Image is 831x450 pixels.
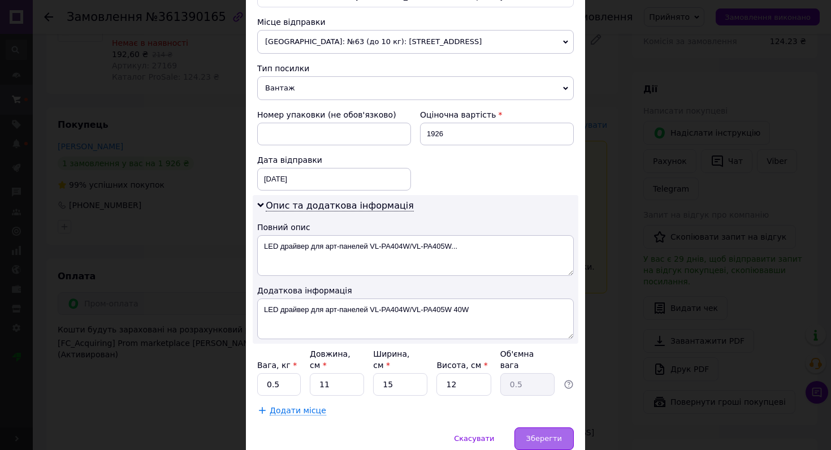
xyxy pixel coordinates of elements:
[310,349,350,370] label: Довжина, см
[257,235,574,276] textarea: LED драйвер для арт-панелей VL-PA404W/VL-PA405W...
[257,285,574,296] div: Додаткова інформація
[270,406,326,416] span: Додати місце
[257,222,574,233] div: Повний опис
[257,30,574,54] span: [GEOGRAPHIC_DATA]: №63 (до 10 кг): [STREET_ADDRESS]
[257,18,326,27] span: Місце відправки
[257,64,309,73] span: Тип посилки
[420,109,574,120] div: Оціночна вартість
[257,76,574,100] span: Вантаж
[257,109,411,120] div: Номер упаковки (не обов'язково)
[257,154,411,166] div: Дата відправки
[257,361,297,370] label: Вага, кг
[436,361,487,370] label: Висота, см
[526,434,562,443] span: Зберегти
[500,348,555,371] div: Об'ємна вага
[266,200,414,211] span: Опис та додаткова інформація
[454,434,494,443] span: Скасувати
[257,298,574,339] textarea: LED драйвер для арт-панелей VL-PA404W/VL-PA405W 40W
[373,349,409,370] label: Ширина, см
